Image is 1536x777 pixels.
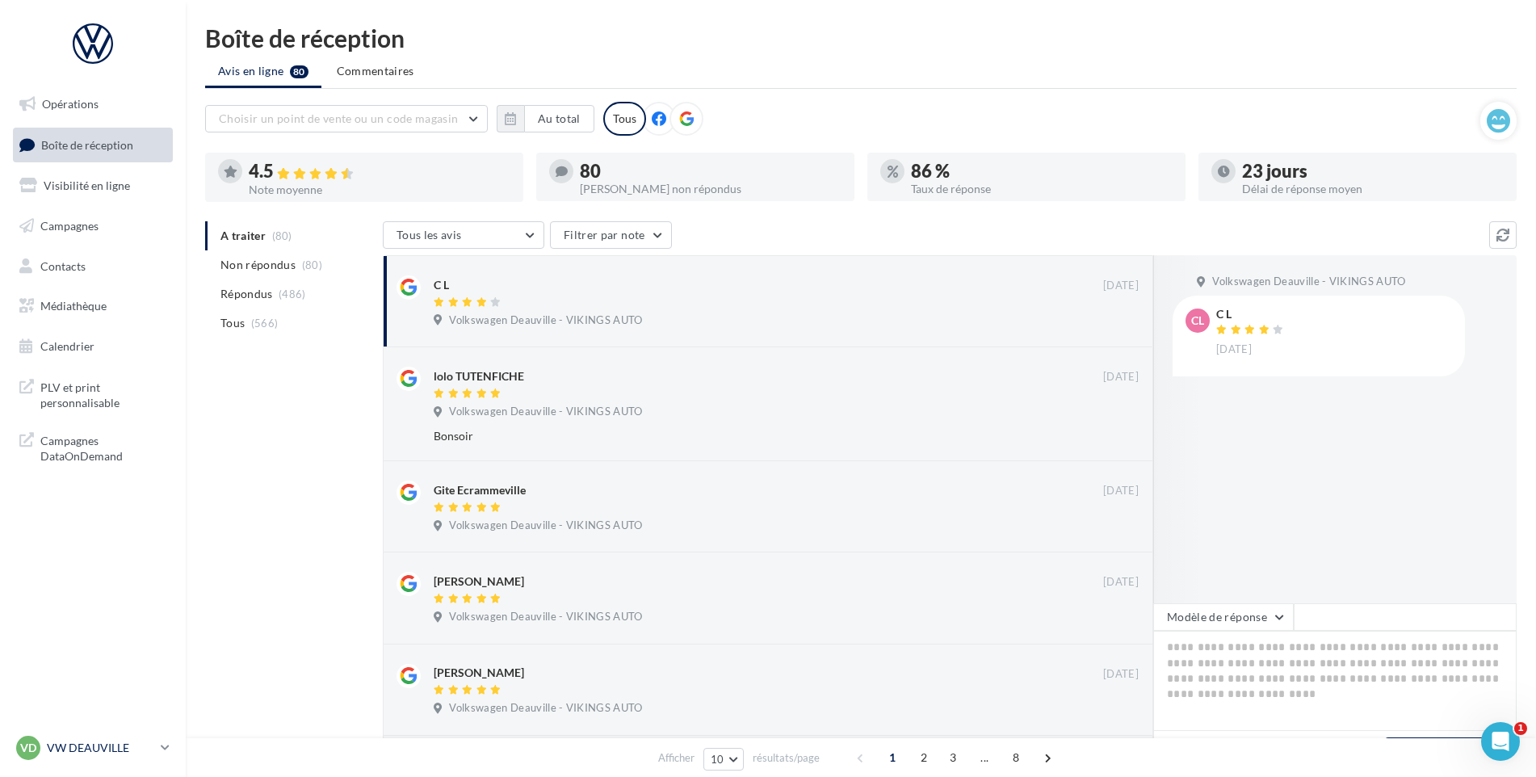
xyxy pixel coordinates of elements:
a: PLV et print personnalisable [10,370,176,418]
button: Au total [524,105,594,132]
span: Médiathèque [40,299,107,313]
div: Boîte de réception [205,26,1517,50]
span: Volkswagen Deauville - VIKINGS AUTO [449,610,642,624]
span: Boîte de réception [41,137,133,151]
span: Contacts [40,258,86,272]
a: VD VW DEAUVILLE [13,733,173,763]
div: Gite Ecrammeville [434,482,526,498]
span: Commentaires [337,64,414,78]
a: Campagnes [10,209,176,243]
div: lolo TUTENFICHE [434,368,524,384]
span: PLV et print personnalisable [40,376,166,411]
div: [PERSON_NAME] [434,665,524,681]
span: Volkswagen Deauville - VIKINGS AUTO [1212,275,1405,289]
span: 8 [1003,745,1029,771]
div: 86 % [911,162,1173,180]
div: [PERSON_NAME] [434,573,524,590]
div: 80 [580,162,841,180]
span: CL [1191,313,1204,329]
a: Calendrier [10,330,176,363]
span: Répondus [220,286,273,302]
span: 10 [711,753,724,766]
button: Au total [497,105,594,132]
span: Campagnes [40,219,99,233]
span: Campagnes DataOnDemand [40,430,166,464]
span: Volkswagen Deauville - VIKINGS AUTO [449,405,642,419]
div: Tous [603,102,646,136]
button: Choisir un point de vente ou un code magasin [205,105,488,132]
span: résultats/page [753,750,820,766]
button: Filtrer par note [550,221,672,249]
span: Non répondus [220,257,296,273]
a: Opérations [10,87,176,121]
div: 4.5 [249,162,510,181]
span: Volkswagen Deauville - VIKINGS AUTO [449,313,642,328]
span: [DATE] [1216,342,1252,357]
span: 1 [1514,722,1527,735]
span: (566) [251,317,279,330]
span: 1 [879,745,905,771]
div: C L [1216,309,1287,320]
span: Choisir un point de vente ou un code magasin [219,111,458,125]
a: Visibilité en ligne [10,169,176,203]
a: Campagnes DataOnDemand [10,423,176,471]
span: VD [20,740,36,756]
div: C L [434,277,449,293]
div: Délai de réponse moyen [1242,183,1504,195]
p: VW DEAUVILLE [47,740,154,756]
div: [PERSON_NAME] non répondus [580,183,841,195]
button: Modèle de réponse [1153,603,1294,631]
span: ... [972,745,997,771]
div: 23 jours [1242,162,1504,180]
span: Afficher [658,750,695,766]
span: Tous [220,315,245,331]
span: [DATE] [1103,575,1139,590]
span: (486) [279,288,306,300]
span: [DATE] [1103,484,1139,498]
a: Contacts [10,250,176,283]
iframe: Intercom live chat [1481,722,1520,761]
span: 2 [911,745,937,771]
div: Note moyenne [249,184,510,195]
span: Visibilité en ligne [44,178,130,192]
a: Boîte de réception [10,128,176,162]
button: 10 [703,748,745,771]
span: [DATE] [1103,667,1139,682]
span: [DATE] [1103,370,1139,384]
button: Tous les avis [383,221,544,249]
div: Taux de réponse [911,183,1173,195]
span: 3 [940,745,966,771]
span: Volkswagen Deauville - VIKINGS AUTO [449,701,642,716]
span: [DATE] [1103,279,1139,293]
span: Tous les avis [397,228,462,241]
span: (80) [302,258,322,271]
span: Opérations [42,97,99,111]
div: Bonsoir [434,428,1034,444]
span: Calendrier [40,339,94,353]
span: Volkswagen Deauville - VIKINGS AUTO [449,519,642,533]
a: Médiathèque [10,289,176,323]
